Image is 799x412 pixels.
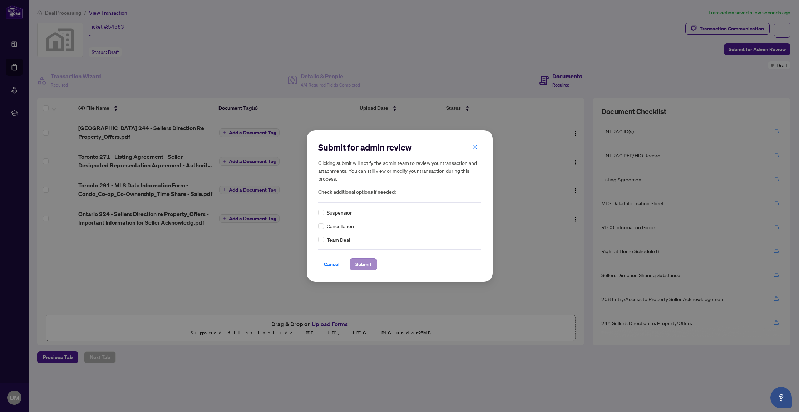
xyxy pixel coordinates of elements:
[324,259,340,270] span: Cancel
[327,236,350,244] span: Team Deal
[318,159,481,182] h5: Clicking submit will notify the admin team to review your transaction and attachments. You can st...
[350,258,377,270] button: Submit
[318,188,481,196] span: Check additional options if needed:
[355,259,371,270] span: Submit
[472,144,477,149] span: close
[327,222,354,230] span: Cancellation
[318,142,481,153] h2: Submit for admin review
[770,387,792,408] button: Open asap
[327,209,353,216] span: Suspension
[318,258,345,270] button: Cancel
